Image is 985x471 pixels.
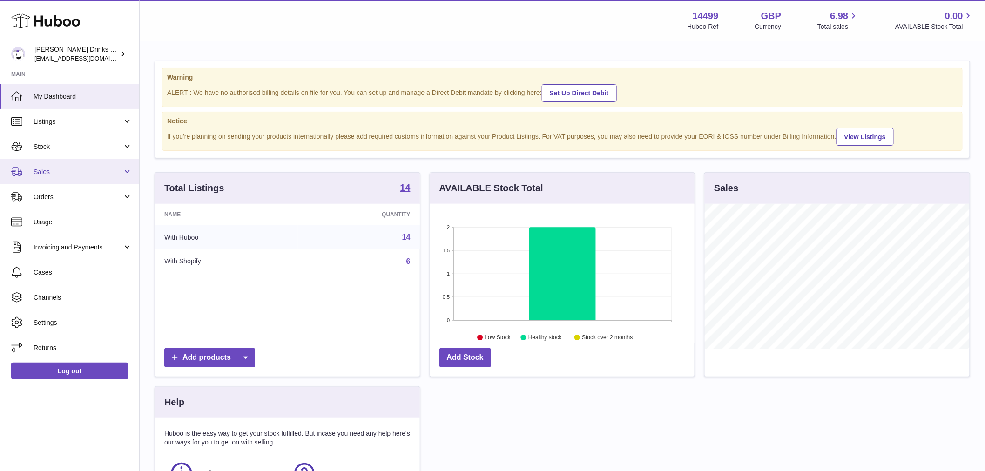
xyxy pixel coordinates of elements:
span: AVAILABLE Stock Total [895,22,974,31]
h3: AVAILABLE Stock Total [439,182,543,195]
img: internalAdmin-14499@internal.huboo.com [11,47,25,61]
a: 6 [406,257,411,265]
a: 14 [402,233,411,241]
a: 6.98 Total sales [817,10,859,31]
strong: Notice [167,117,958,126]
span: Listings [34,117,122,126]
div: If you're planning on sending your products internationally please add required customs informati... [167,127,958,146]
strong: GBP [761,10,781,22]
strong: Warning [167,73,958,82]
div: Huboo Ref [688,22,719,31]
span: 0.00 [945,10,963,22]
span: Returns [34,343,132,352]
h3: Total Listings [164,182,224,195]
text: 1 [447,271,450,276]
td: With Huboo [155,225,298,249]
span: Stock [34,142,122,151]
text: Stock over 2 months [582,335,633,341]
strong: 14 [400,183,410,192]
span: [EMAIL_ADDRESS][DOMAIN_NAME] [34,54,137,62]
a: 14 [400,183,410,194]
th: Name [155,204,298,225]
h3: Help [164,396,184,409]
span: Invoicing and Payments [34,243,122,252]
a: Log out [11,363,128,379]
div: [PERSON_NAME] Drinks LTD (t/a Zooz) [34,45,118,63]
span: Usage [34,218,132,227]
a: Add Stock [439,348,491,367]
span: Sales [34,168,122,176]
td: With Shopify [155,249,298,274]
span: Orders [34,193,122,202]
text: Low Stock [485,335,511,341]
span: My Dashboard [34,92,132,101]
a: Set Up Direct Debit [542,84,617,102]
span: Settings [34,318,132,327]
span: 6.98 [830,10,849,22]
text: 0 [447,317,450,323]
div: Currency [755,22,782,31]
a: View Listings [837,128,894,146]
a: 0.00 AVAILABLE Stock Total [895,10,974,31]
text: 2 [447,224,450,230]
a: Add products [164,348,255,367]
div: ALERT : We have no authorised billing details on file for you. You can set up and manage a Direct... [167,83,958,102]
span: Total sales [817,22,859,31]
span: Channels [34,293,132,302]
text: 1.5 [443,248,450,253]
h3: Sales [714,182,738,195]
text: 0.5 [443,294,450,300]
span: Cases [34,268,132,277]
text: Healthy stock [528,335,562,341]
strong: 14499 [693,10,719,22]
th: Quantity [298,204,420,225]
p: Huboo is the easy way to get your stock fulfilled. But incase you need any help here's our ways f... [164,429,411,447]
